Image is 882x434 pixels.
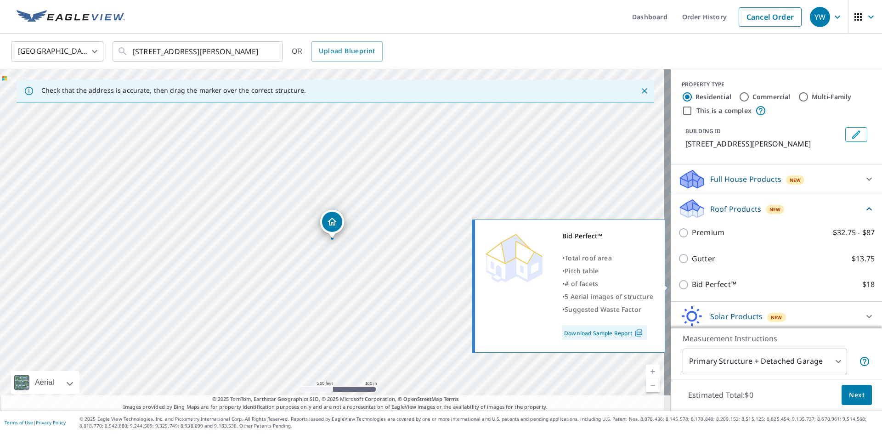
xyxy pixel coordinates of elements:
[633,329,645,337] img: Pdf Icon
[646,378,660,392] a: Current Level 17, Zoom Out
[769,206,781,213] span: New
[683,333,870,344] p: Measurement Instructions
[710,311,763,322] p: Solar Products
[319,45,375,57] span: Upload Blueprint
[842,385,872,406] button: Next
[565,305,641,314] span: Suggested Waste Factor
[685,138,842,149] p: [STREET_ADDRESS][PERSON_NAME]
[562,230,653,242] div: Bid Perfect™
[682,80,871,89] div: PROPERTY TYPE
[5,420,66,425] p: |
[79,416,877,429] p: © 2025 Eagle View Technologies, Inc. and Pictometry International Corp. All Rights Reserved. Repo...
[562,265,653,277] div: •
[681,385,761,405] p: Estimated Total: $0
[11,39,103,64] div: [GEOGRAPHIC_DATA]
[565,266,599,275] span: Pitch table
[36,419,66,426] a: Privacy Policy
[562,277,653,290] div: •
[849,389,865,401] span: Next
[565,279,598,288] span: # of facets
[678,198,875,220] div: Roof ProductsNew
[692,227,724,238] p: Premium
[639,85,650,97] button: Close
[562,325,647,340] a: Download Sample Report
[482,230,546,285] img: Premium
[862,279,875,290] p: $18
[852,253,875,265] p: $13.75
[678,305,875,327] div: Solar ProductsNew
[311,41,382,62] a: Upload Blueprint
[810,7,830,27] div: YW
[696,106,752,115] label: This is a complex
[41,86,306,95] p: Check that the address is accurate, then drag the marker over the correct structure.
[845,127,867,142] button: Edit building 1
[692,279,736,290] p: Bid Perfect™
[695,92,731,101] label: Residential
[562,290,653,303] div: •
[565,292,653,301] span: 5 Aerial images of structure
[212,395,459,403] span: © 2025 TomTom, Earthstar Geographics SIO, © 2025 Microsoft Corporation, ©
[678,168,875,190] div: Full House ProductsNew
[710,174,781,185] p: Full House Products
[685,127,721,135] p: BUILDING ID
[562,252,653,265] div: •
[771,314,782,321] span: New
[565,254,612,262] span: Total roof area
[403,395,442,402] a: OpenStreetMap
[859,356,870,367] span: Your report will include the primary structure and a detached garage if one exists.
[752,92,791,101] label: Commercial
[17,10,125,24] img: EV Logo
[444,395,459,402] a: Terms
[812,92,852,101] label: Multi-Family
[739,7,802,27] a: Cancel Order
[133,39,264,64] input: Search by address or latitude-longitude
[683,349,847,374] div: Primary Structure + Detached Garage
[692,253,715,265] p: Gutter
[790,176,801,184] span: New
[646,365,660,378] a: Current Level 17, Zoom In
[5,419,33,426] a: Terms of Use
[32,371,57,394] div: Aerial
[320,210,344,238] div: Dropped pin, building 1, Residential property, 2716 W Osborne Ave Tampa, FL 33614
[833,227,875,238] p: $32.75 - $87
[562,303,653,316] div: •
[11,371,79,394] div: Aerial
[292,41,383,62] div: OR
[710,203,761,214] p: Roof Products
